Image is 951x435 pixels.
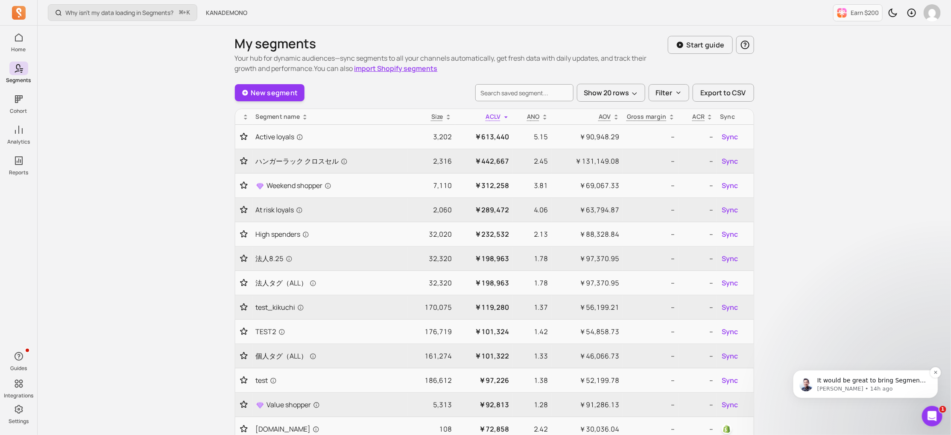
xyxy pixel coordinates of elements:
[256,302,304,312] span: test_kikuchi
[722,278,738,288] span: Sync
[656,88,673,98] p: Filter
[314,64,438,73] span: You can also
[239,254,249,263] button: Toggle favorite
[720,325,740,338] button: Sync
[411,132,452,142] p: 3,202
[516,424,548,434] p: 2.42
[256,156,348,166] span: ハンガーラック クロスセル
[599,112,611,121] p: AOV
[720,300,740,314] button: Sync
[720,203,740,217] button: Sync
[668,36,733,54] button: Start guide
[722,132,738,142] span: Sync
[682,400,714,410] p: --
[720,179,740,192] button: Sync
[411,253,452,264] p: 32,320
[411,326,452,337] p: 176,719
[851,9,879,17] p: Earn $200
[693,84,754,102] button: Export to CSV
[475,84,574,101] input: search
[239,400,249,409] button: Toggle favorite
[555,375,620,385] p: ￥52,199.78
[527,112,540,121] span: ANO
[722,180,738,191] span: Sync
[239,376,249,385] button: Toggle favorite
[411,351,452,361] p: 161,274
[924,4,941,21] img: avatar
[555,400,620,410] p: ￥91,286.13
[516,132,548,142] p: 5.15
[516,253,548,264] p: 1.78
[682,156,714,166] p: --
[411,229,452,239] p: 32,020
[722,424,732,434] img: shopify_customer_tag
[239,157,249,165] button: Toggle favorite
[459,375,509,385] p: ￥97,226
[626,229,675,239] p: --
[722,351,738,361] span: Sync
[37,69,147,76] p: Message from John, sent 14h ago
[267,180,331,191] span: Weekend shopper
[459,180,509,191] p: ￥312,258
[411,302,452,312] p: 170,075
[626,278,675,288] p: --
[516,180,548,191] p: 3.81
[459,278,509,288] p: ￥198,963
[626,326,675,337] p: --
[720,373,740,387] button: Sync
[9,348,28,373] button: Guides
[4,392,33,399] p: Integrations
[555,351,620,361] p: ￥46,066.73
[235,84,305,101] a: New segment
[833,4,883,21] button: Earn $200
[235,36,668,51] h1: My segments
[6,77,31,84] p: Segments
[682,351,714,361] p: --
[626,156,675,166] p: --
[256,156,404,166] a: ハンガーラック クロスセル
[626,180,675,191] p: --
[939,406,946,413] span: 1
[239,352,249,360] button: Toggle favorite
[411,278,452,288] p: 32,320
[722,156,738,166] span: Sync
[256,351,404,361] a: 個人タグ（ALL）
[555,229,620,239] p: ￥88,328.84
[201,5,252,21] button: KANADEMONO
[354,64,438,73] a: import Shopify segments
[239,132,249,141] button: Toggle favorite
[626,205,675,215] p: --
[720,154,740,168] button: Sync
[431,112,443,121] span: Size
[256,326,285,337] span: TEST2
[780,316,951,412] iframe: Intercom notifications message
[9,418,29,425] p: Settings
[722,229,738,239] span: Sync
[256,253,404,264] a: 法人8.25
[555,180,620,191] p: ￥69,067.33
[722,326,738,337] span: Sync
[884,4,901,21] button: Toggle dark mode
[411,180,452,191] p: 7,110
[256,205,404,215] a: At risk loyals
[256,205,303,215] span: At risk loyals
[256,375,404,385] a: test
[239,230,249,238] button: Toggle favorite
[411,205,452,215] p: 2,060
[10,108,27,115] p: Cohort
[720,227,740,241] button: Sync
[555,302,620,312] p: ￥56,199.21
[459,326,509,337] p: ￥101,324
[682,375,714,385] p: --
[516,278,548,288] p: 1.78
[626,132,675,142] p: --
[256,326,404,337] a: TEST2
[626,351,675,361] p: --
[682,326,714,337] p: --
[239,206,249,214] button: Toggle favorite
[626,400,675,410] p: --
[235,53,668,73] p: Your hub for dynamic audiences—sync segments to all your channels automatically, get fresh data w...
[411,156,452,166] p: 2,316
[256,229,404,239] a: High spenders
[9,169,28,176] p: Reports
